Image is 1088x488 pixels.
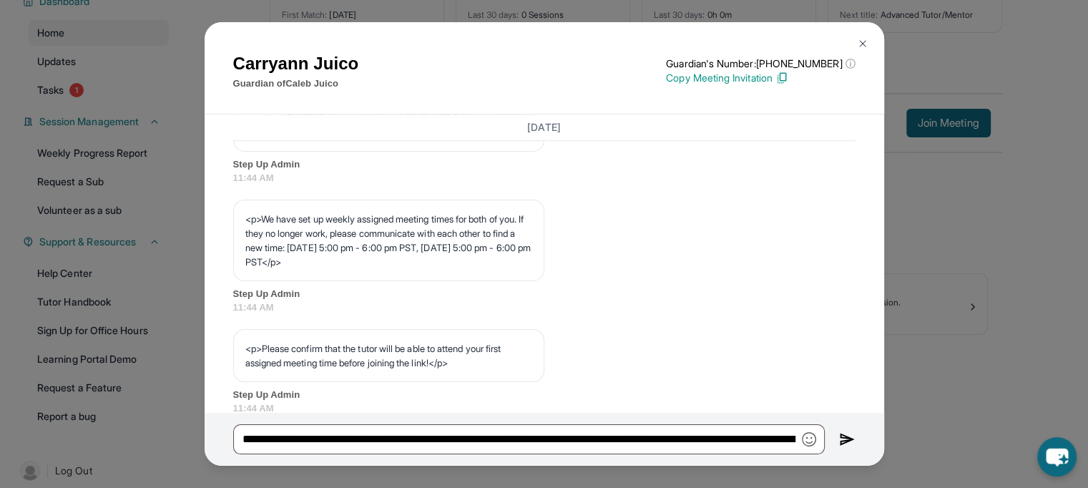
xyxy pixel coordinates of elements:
[845,57,855,71] span: ⓘ
[666,57,855,71] p: Guardian's Number: [PHONE_NUMBER]
[802,432,816,446] img: Emoji
[666,71,855,85] p: Copy Meeting Invitation
[233,120,856,135] h3: [DATE]
[839,431,856,448] img: Send icon
[245,212,532,269] p: <p>We have set up weekly assigned meeting times for both of you. If they no longer work, please c...
[857,38,868,49] img: Close Icon
[1037,437,1077,477] button: chat-button
[233,171,856,185] span: 11:44 AM
[245,341,532,370] p: <p>Please confirm that the tutor will be able to attend your first assigned meeting time before j...
[233,401,856,416] span: 11:44 AM
[233,301,856,315] span: 11:44 AM
[233,388,856,402] span: Step Up Admin
[233,287,856,301] span: Step Up Admin
[233,51,359,77] h1: Carryann Juico
[775,72,788,84] img: Copy Icon
[233,77,359,91] p: Guardian of Caleb Juico
[233,157,856,172] span: Step Up Admin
